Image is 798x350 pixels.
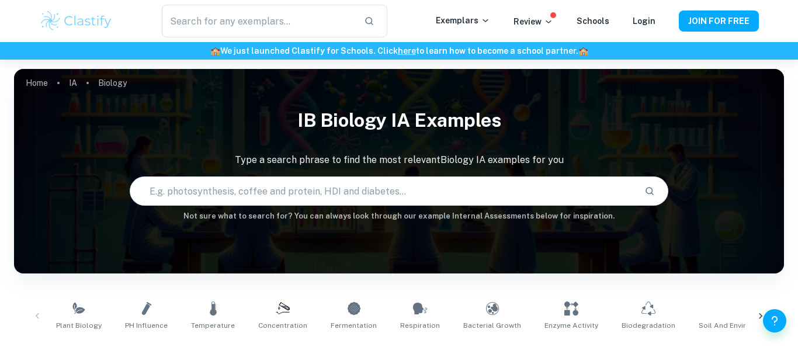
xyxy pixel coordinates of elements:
h6: We just launched Clastify for Schools. Click to learn how to become a school partner. [2,44,796,57]
button: JOIN FOR FREE [679,11,759,32]
span: Temperature [191,320,235,331]
span: Fermentation [331,320,377,331]
span: Enzyme Activity [544,320,598,331]
span: Respiration [400,320,440,331]
button: Help and Feedback [763,309,786,332]
h6: Not sure what to search for? You can always look through our example Internal Assessments below f... [14,210,784,222]
p: Type a search phrase to find the most relevant Biology IA examples for you [14,153,784,167]
a: here [398,46,416,56]
button: Search [640,181,660,201]
span: Biodegradation [622,320,675,331]
span: Plant Biology [56,320,102,331]
a: Login [633,16,655,26]
span: Bacterial Growth [463,320,521,331]
a: IA [69,75,77,91]
img: Clastify logo [39,9,113,33]
a: Schools [577,16,609,26]
span: 🏫 [578,46,588,56]
h1: IB Biology IA examples [14,102,784,139]
p: Review [514,15,553,28]
p: Exemplars [436,14,490,27]
input: Search for any exemplars... [162,5,355,37]
p: Biology [98,77,127,89]
span: Concentration [258,320,307,331]
a: Home [26,75,48,91]
input: E.g. photosynthesis, coffee and protein, HDI and diabetes... [130,175,636,207]
span: 🏫 [210,46,220,56]
span: pH Influence [125,320,168,331]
